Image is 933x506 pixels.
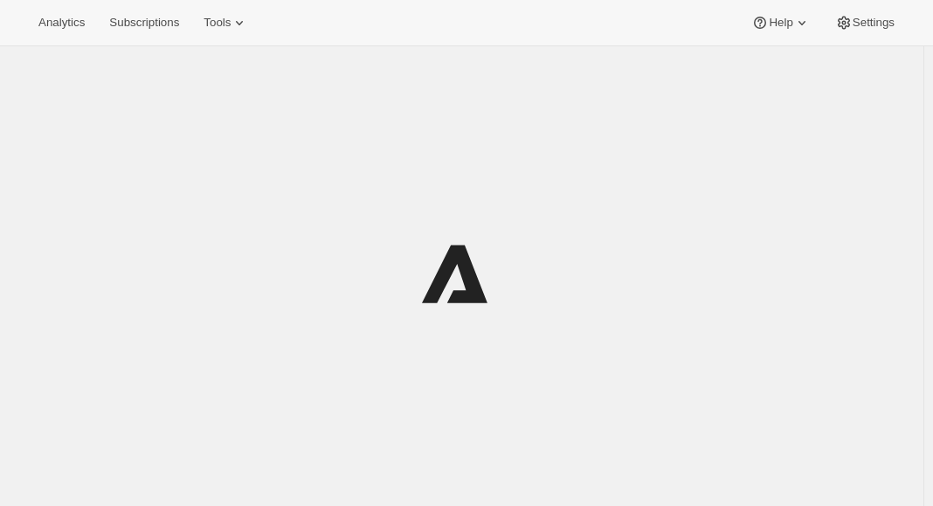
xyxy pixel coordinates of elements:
button: Analytics [28,10,95,35]
button: Tools [193,10,259,35]
span: Settings [853,16,895,30]
button: Subscriptions [99,10,190,35]
span: Help [769,16,792,30]
span: Analytics [38,16,85,30]
button: Help [741,10,820,35]
span: Tools [204,16,231,30]
span: Subscriptions [109,16,179,30]
button: Settings [825,10,905,35]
